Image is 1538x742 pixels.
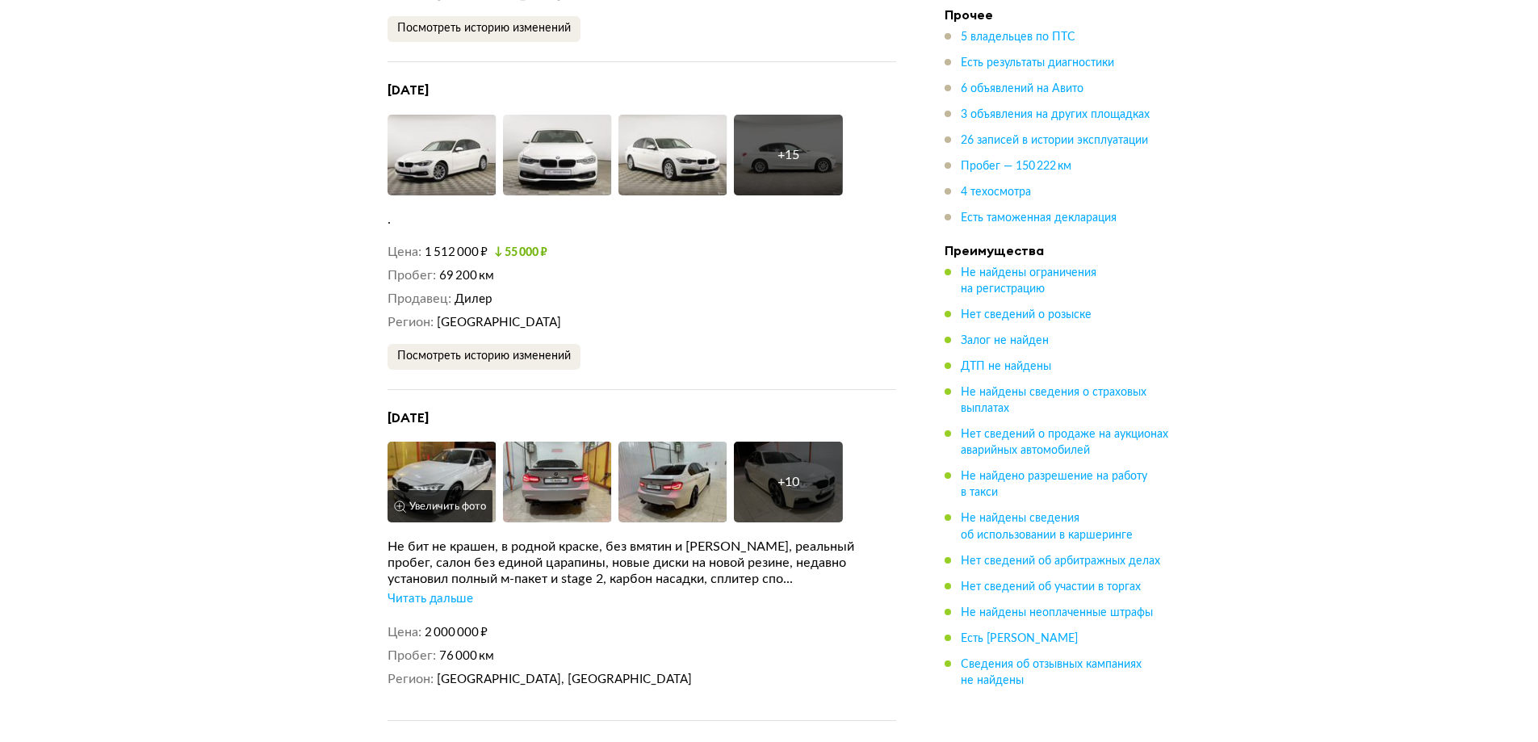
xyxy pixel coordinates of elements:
[437,317,561,329] span: [GEOGRAPHIC_DATA]
[961,212,1117,224] span: Есть таможенная декларация
[388,212,896,228] div: .
[961,387,1146,414] span: Не найдены сведения о страховых выплатах
[961,632,1078,643] span: Есть [PERSON_NAME]
[388,624,421,641] dt: Цена
[503,115,612,195] img: Car Photo
[945,6,1171,23] h4: Прочее
[388,244,421,261] dt: Цена
[961,429,1168,456] span: Нет сведений о продаже на аукционах аварийных автомобилей
[397,350,571,362] span: Посмотреть историю изменений
[961,135,1148,146] span: 26 записей в истории эксплуатации
[961,361,1051,372] span: ДТП не найдены
[388,539,896,587] div: Не бит не крашен, в родной краске, без вмятин и [PERSON_NAME], реальный пробег, салон без единой ...
[388,591,473,607] div: Читать дальше
[388,442,497,522] img: Car Photo
[503,442,612,522] img: Car Photo
[437,673,692,685] span: [GEOGRAPHIC_DATA], [GEOGRAPHIC_DATA]
[961,658,1142,685] span: Сведения об отзывных кампаниях не найдены
[961,83,1083,94] span: 6 объявлений на Авито
[388,82,896,99] h4: [DATE]
[961,161,1071,172] span: Пробег — 150 222 км
[388,291,451,308] dt: Продавец
[945,242,1171,258] h4: Преимущества
[388,267,436,284] dt: Пробег
[388,16,580,42] button: Посмотреть историю изменений
[961,555,1160,566] span: Нет сведений об арбитражных делах
[961,309,1092,321] span: Нет сведений о розыске
[961,606,1153,618] span: Не найдены неоплаченные штрафы
[388,671,434,688] dt: Регион
[961,109,1150,120] span: 3 объявления на других площадках
[961,57,1114,69] span: Есть результаты диагностики
[455,293,492,305] span: Дилер
[961,267,1096,295] span: Не найдены ограничения на регистрацию
[439,650,494,662] span: 76 000 км
[618,115,727,195] img: Car Photo
[494,247,547,258] small: 55 000 ₽
[388,344,580,370] button: Посмотреть историю изменений
[618,442,727,522] img: Car Photo
[397,23,571,34] span: Посмотреть историю изменений
[777,474,799,490] div: + 10
[961,335,1049,346] span: Залог не найден
[425,246,488,258] span: 1 512 000 ₽
[961,513,1133,540] span: Не найдены сведения об использовании в каршеринге
[388,115,497,195] img: Car Photo
[961,581,1141,592] span: Нет сведений об участии в торгах
[425,627,488,639] span: 2 000 000 ₽
[439,270,494,282] span: 69 200 км
[961,187,1031,198] span: 4 техосмотра
[388,648,436,664] dt: Пробег
[961,31,1075,43] span: 5 владельцев по ПТС
[388,409,896,426] h4: [DATE]
[777,147,799,163] div: + 15
[961,471,1147,498] span: Не найдено разрешение на работу в такси
[388,490,492,522] button: Увеличить фото
[388,314,434,331] dt: Регион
